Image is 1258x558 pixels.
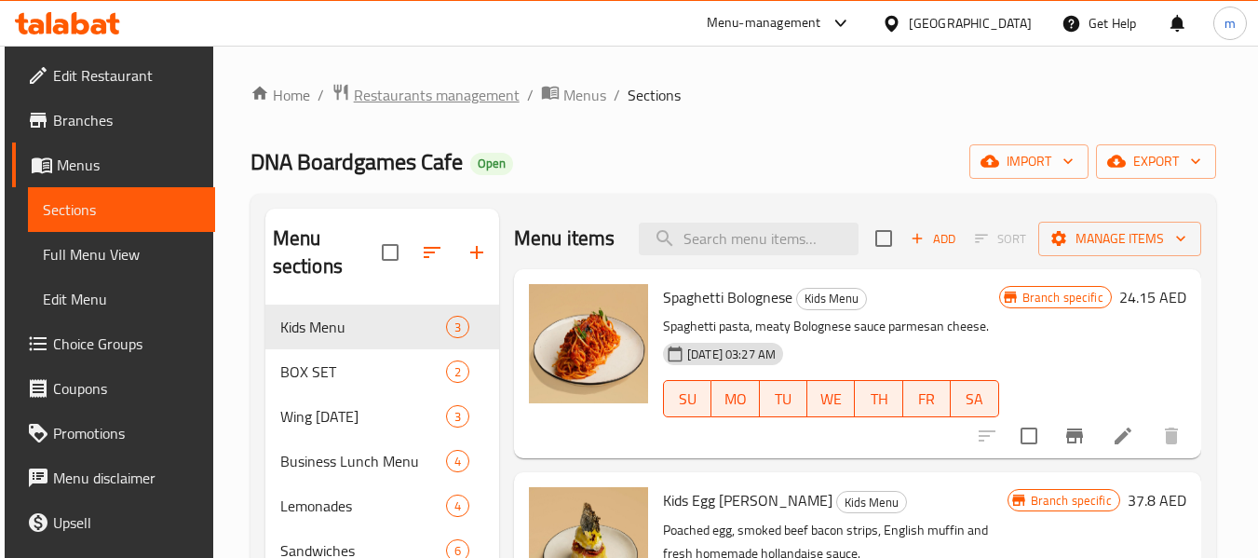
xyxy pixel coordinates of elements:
span: SU [671,386,704,413]
span: Coupons [53,377,200,400]
span: Manage items [1053,227,1186,251]
img: Spaghetti Bolognese [529,284,648,403]
span: Business Lunch Menu [280,450,446,472]
a: Menus [12,143,215,187]
div: Menu-management [707,12,821,34]
button: Add [903,225,963,253]
div: Kids Menu [796,288,867,310]
span: Sections [628,84,681,106]
div: Open [470,153,513,175]
button: import [969,144,1089,179]
span: Kids Egg [PERSON_NAME] [663,486,832,514]
a: Edit Restaurant [12,53,215,98]
h6: 24.15 AED [1119,284,1186,310]
button: Manage items [1038,222,1201,256]
button: WE [807,380,855,417]
span: DNA Boardgames Cafe [250,141,463,183]
div: Wing Wednesday [280,405,446,428]
li: / [318,84,324,106]
div: items [446,316,469,338]
span: Select section first [963,225,1038,253]
span: Branch specific [1015,289,1111,306]
span: Branch specific [1023,492,1119,510]
span: import [984,150,1074,173]
a: Sections [28,187,215,232]
div: Wing [DATE]3 [265,394,499,439]
p: Spaghetti pasta, meaty Bolognese sauce parmesan cheese. [663,315,999,338]
div: Business Lunch Menu4 [265,439,499,483]
span: Edit Restaurant [53,64,200,87]
div: BOX SET2 [265,349,499,394]
span: 3 [447,408,468,426]
span: Promotions [53,422,200,444]
span: export [1111,150,1201,173]
span: Add item [903,225,963,253]
span: Menus [57,154,200,176]
span: WE [815,386,847,413]
div: Kids Menu [836,491,907,513]
input: search [639,223,859,255]
a: Promotions [12,411,215,456]
h2: Menu sections [273,225,382,280]
button: export [1096,144,1216,179]
button: MO [711,380,759,417]
div: items [446,405,469,428]
span: Sort sections [410,230,454,275]
span: Add [908,228,958,250]
span: Menus [563,84,606,106]
span: MO [719,386,751,413]
span: Kids Menu [280,316,446,338]
span: 2 [447,363,468,381]
span: Wing [DATE] [280,405,446,428]
span: Menu disclaimer [53,467,200,489]
a: Edit menu item [1112,425,1134,447]
button: SU [663,380,711,417]
div: Kids Menu3 [265,305,499,349]
button: FR [903,380,951,417]
h2: Menu items [514,225,615,252]
span: 4 [447,497,468,515]
div: items [446,495,469,517]
button: TH [855,380,902,417]
span: TU [767,386,800,413]
span: Choice Groups [53,333,200,355]
span: Kids Menu [797,288,866,309]
span: Upsell [53,511,200,534]
span: Full Menu View [43,243,200,265]
span: [DATE] 03:27 AM [680,346,783,363]
a: Edit Menu [28,277,215,321]
li: / [614,84,620,106]
a: Restaurants management [331,83,520,107]
span: Open [470,156,513,171]
nav: breadcrumb [250,83,1216,107]
div: [GEOGRAPHIC_DATA] [909,13,1032,34]
a: Choice Groups [12,321,215,366]
span: Select all sections [371,233,410,272]
span: TH [862,386,895,413]
button: delete [1149,414,1194,458]
span: FR [911,386,943,413]
span: Select section [864,219,903,258]
button: Branch-specific-item [1052,414,1097,458]
button: Add section [454,230,499,275]
a: Menus [541,83,606,107]
span: 4 [447,453,468,470]
span: Kids Menu [837,492,906,513]
span: Select to update [1009,416,1048,456]
span: Lemonades [280,495,446,517]
span: Branches [53,109,200,131]
span: Edit Menu [43,288,200,310]
span: Restaurants management [354,84,520,106]
div: items [446,450,469,472]
span: Sections [43,198,200,221]
a: Upsell [12,500,215,545]
span: SA [958,386,991,413]
a: Menu disclaimer [12,456,215,500]
span: BOX SET [280,361,446,383]
h6: 37.8 AED [1128,487,1186,513]
a: Branches [12,98,215,143]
